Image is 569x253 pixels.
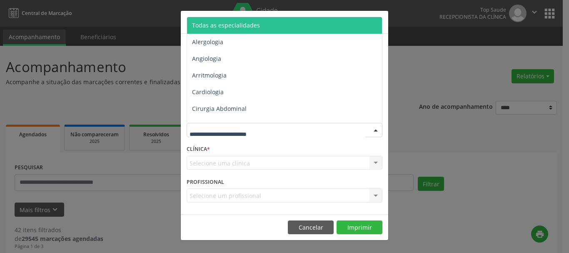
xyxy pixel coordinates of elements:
h5: Relatório de agendamentos [187,17,282,28]
span: Alergologia [192,38,223,46]
span: Cardiologia [192,88,224,96]
label: PROFISSIONAL [187,175,224,188]
label: CLÍNICA [187,143,210,156]
span: Arritmologia [192,71,227,79]
button: Cancelar [288,220,334,235]
button: Imprimir [337,220,382,235]
button: Close [372,11,388,31]
span: Cirurgia Bariatrica [192,121,243,129]
span: Cirurgia Abdominal [192,105,247,113]
span: Angiologia [192,55,221,63]
span: Todas as especialidades [192,21,260,29]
